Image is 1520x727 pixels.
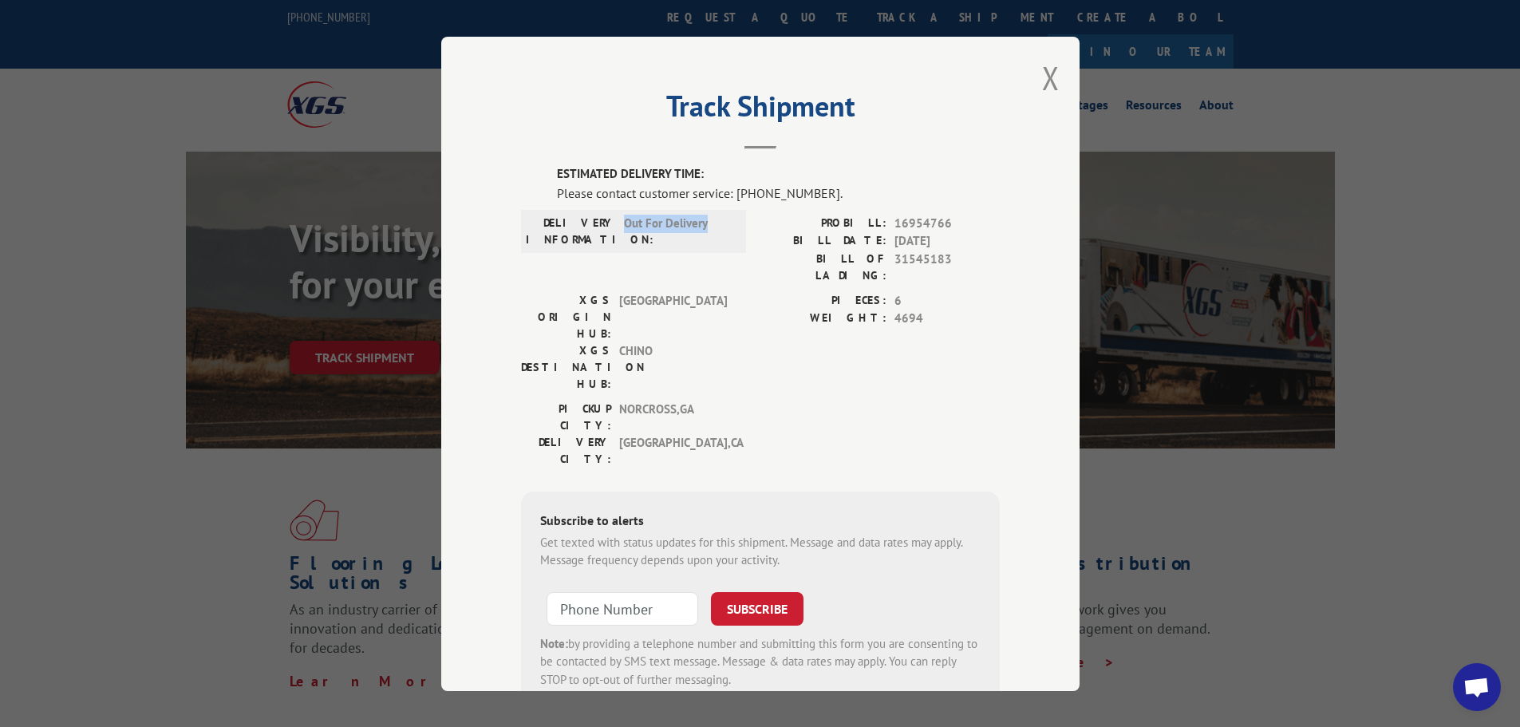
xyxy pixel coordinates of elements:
label: XGS DESTINATION HUB: [521,342,611,392]
input: Phone Number [547,591,698,625]
span: 16954766 [894,214,1000,232]
span: CHINO [619,342,727,392]
span: [GEOGRAPHIC_DATA] , CA [619,433,727,467]
div: Open chat [1453,663,1501,711]
span: Out For Delivery [624,214,732,247]
span: [DATE] [894,232,1000,251]
span: 4694 [894,310,1000,328]
label: BILL OF LADING: [760,250,886,283]
span: [GEOGRAPHIC_DATA] [619,291,727,342]
div: Get texted with status updates for this shipment. Message and data rates may apply. Message frequ... [540,533,981,569]
label: WEIGHT: [760,310,886,328]
button: SUBSCRIBE [711,591,803,625]
strong: Note: [540,635,568,650]
label: ESTIMATED DELIVERY TIME: [557,165,1000,184]
span: 31545183 [894,250,1000,283]
label: PROBILL: [760,214,886,232]
div: by providing a telephone number and submitting this form you are consenting to be contacted by SM... [540,634,981,689]
label: BILL DATE: [760,232,886,251]
div: Subscribe to alerts [540,510,981,533]
label: PIECES: [760,291,886,310]
h2: Track Shipment [521,95,1000,125]
label: DELIVERY INFORMATION: [526,214,616,247]
div: Please contact customer service: [PHONE_NUMBER]. [557,183,1000,202]
label: PICKUP CITY: [521,400,611,433]
label: XGS ORIGIN HUB: [521,291,611,342]
span: NORCROSS , GA [619,400,727,433]
button: Close modal [1042,57,1060,99]
label: DELIVERY CITY: [521,433,611,467]
span: 6 [894,291,1000,310]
